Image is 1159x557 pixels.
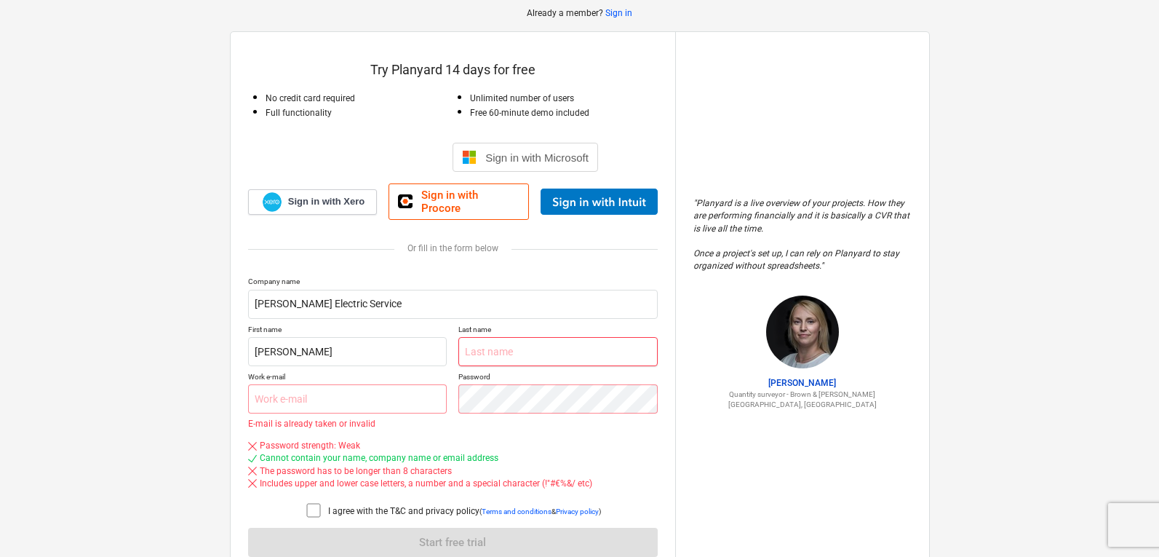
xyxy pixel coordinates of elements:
[458,372,658,384] p: Password
[693,377,912,390] p: [PERSON_NAME]
[248,325,447,337] p: First name
[458,325,658,337] p: Last name
[248,189,378,215] a: Sign in with Xero
[260,440,360,452] div: Password strength: Weak
[266,92,453,105] p: No credit card required
[556,507,599,515] a: Privacy policy
[421,189,519,215] span: Sign in with Procore
[248,419,447,428] p: E-mail is already taken or invalid
[462,150,477,165] img: Microsoft logo
[248,290,658,319] input: Company name
[485,151,589,164] span: Sign in with Microsoft
[260,452,498,465] div: Cannot contain your name, company name or email address
[288,195,365,208] span: Sign in with Xero
[458,337,658,366] input: Last name
[248,243,658,253] div: Or fill in the form below
[693,390,912,399] p: Quantity surveyor - Brown & [PERSON_NAME]
[605,7,632,20] a: Sign in
[248,277,658,289] p: Company name
[389,183,528,220] a: Sign in with Procore
[693,400,912,409] p: [GEOGRAPHIC_DATA], [GEOGRAPHIC_DATA]
[479,507,601,516] p: ( & )
[248,372,447,384] p: Work e-mail
[470,92,658,105] p: Unlimited number of users
[260,478,592,490] div: Includes upper and lower case letters, a number and a special character (!"#€%&/ etc)
[260,465,452,478] div: The password has to be longer than 8 characters
[470,107,658,119] p: Free 60-minute demo included
[482,507,551,515] a: Terms and conditions
[328,505,479,518] p: I agree with the T&C and privacy policy
[300,141,448,173] iframe: Sign in with Google Button
[248,384,447,414] input: Work e-mail
[263,192,282,212] img: Xero logo
[266,107,453,119] p: Full functionality
[248,337,447,366] input: First name
[527,7,605,20] p: Already a member?
[766,296,839,368] img: Claire Hill
[693,197,912,272] p: " Planyard is a live overview of your projects. How they are performing financially and it is bas...
[248,61,658,79] p: Try Planyard 14 days for free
